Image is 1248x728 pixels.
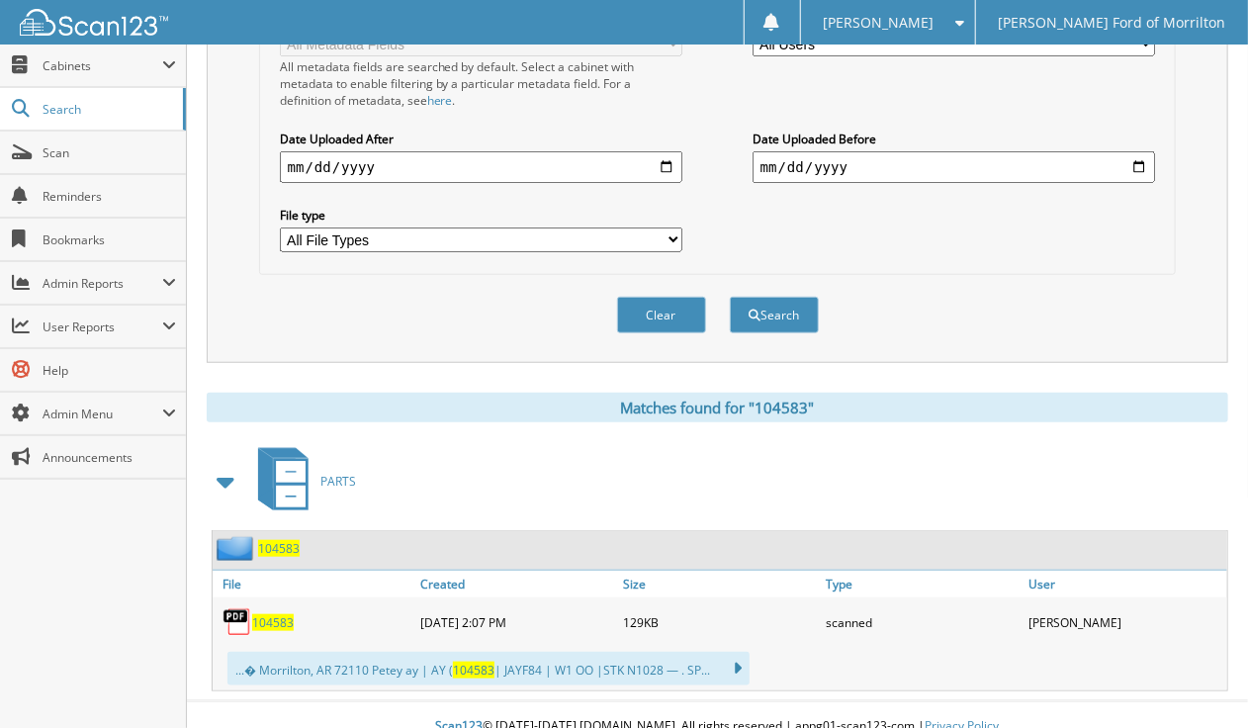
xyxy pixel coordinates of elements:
div: [DATE] 2:07 PM [415,602,618,642]
a: Created [415,571,618,597]
a: File [213,571,415,597]
input: start [280,151,683,183]
span: Scan [43,144,176,161]
span: Search [43,101,173,118]
input: end [753,151,1156,183]
span: Announcements [43,449,176,466]
span: Admin Menu [43,406,162,422]
img: folder2.png [217,536,258,561]
span: 104583 [453,662,494,679]
a: PARTS [246,442,356,520]
img: scan123-logo-white.svg [20,9,168,36]
a: User [1025,571,1227,597]
span: [PERSON_NAME] [823,17,934,29]
div: All metadata fields are searched by default. Select a cabinet with metadata to enable filtering b... [280,58,683,109]
a: here [427,92,453,109]
div: ...� Morrilton, AR 72110 Petey ay | AY ( | JAYF84 | W1 OO |STK N1028 — . SP... [227,652,750,685]
span: Admin Reports [43,275,162,292]
button: Search [730,297,819,333]
img: PDF.png [223,607,252,637]
span: User Reports [43,318,162,335]
button: Clear [617,297,706,333]
div: Matches found for "104583" [207,393,1228,422]
a: Type [822,571,1025,597]
div: scanned [822,602,1025,642]
span: Cabinets [43,57,162,74]
div: [PERSON_NAME] [1025,602,1227,642]
span: Bookmarks [43,231,176,248]
span: Reminders [43,188,176,205]
iframe: Chat Widget [1149,633,1248,728]
span: Help [43,362,176,379]
label: Date Uploaded Before [753,131,1156,147]
a: 104583 [252,614,294,631]
a: 104583 [258,540,300,557]
a: Size [618,571,821,597]
label: File type [280,207,683,224]
div: 129KB [618,602,821,642]
label: Date Uploaded After [280,131,683,147]
span: [PERSON_NAME] Ford of Morrilton [998,17,1225,29]
span: PARTS [320,473,356,490]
